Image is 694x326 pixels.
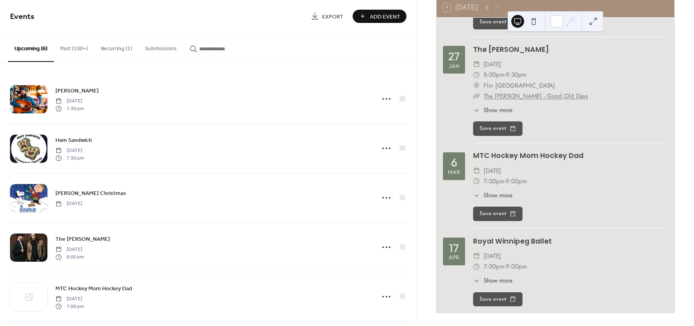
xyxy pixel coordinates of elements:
[55,147,84,154] span: [DATE]
[55,98,84,105] span: [DATE]
[451,157,457,168] div: 6
[305,10,349,23] a: Export
[473,15,523,29] button: Save event
[484,166,501,176] span: [DATE]
[506,176,527,187] span: 9:00pm
[473,166,480,176] div: ​
[55,284,132,293] a: MTC Hockey Mom Hockey Dad
[473,59,480,70] div: ​
[484,276,512,285] span: Show more
[55,253,84,260] span: 8:00 pm
[484,106,512,115] span: Show more
[484,59,501,70] span: [DATE]
[473,176,480,187] div: ​
[55,295,84,303] span: [DATE]
[473,292,523,307] button: Save event
[473,106,480,115] div: ​
[322,12,343,21] span: Export
[353,10,406,23] button: Add Event
[473,276,480,285] div: ​
[473,261,480,272] div: ​
[55,303,84,310] span: 7:00 pm
[473,191,480,200] div: ​
[55,189,126,198] span: [PERSON_NAME] Christmas
[506,70,527,80] span: 9:30pm
[504,176,506,187] span: -
[10,9,35,25] span: Events
[55,285,132,293] span: MTC Hockey Mom Hockey Dad
[55,235,110,244] span: The [PERSON_NAME]
[55,86,99,95] a: [PERSON_NAME]
[484,191,512,200] span: Show more
[449,64,459,69] div: Jan
[484,251,501,261] span: [DATE]
[473,276,512,285] button: ​Show more
[504,261,506,272] span: -
[473,191,512,200] button: ​Show more
[55,136,92,145] span: Ham Sandwich
[473,106,512,115] button: ​Show more
[55,87,99,95] span: [PERSON_NAME]
[54,33,94,61] button: Past (100+)
[448,170,460,175] div: Mar
[55,105,84,112] span: 7:30 pm
[473,45,549,54] a: The [PERSON_NAME]
[55,189,126,198] a: [PERSON_NAME] Christmas
[484,176,504,187] span: 7:00pm
[449,242,459,254] div: 17
[473,121,523,136] button: Save event
[370,12,400,21] span: Add Event
[473,207,523,221] button: Save event
[139,33,183,61] button: Submissions
[55,200,82,207] span: [DATE]
[473,80,480,91] div: ​
[473,251,480,261] div: ​
[55,154,84,162] span: 7:30 pm
[55,234,110,244] a: The [PERSON_NAME]
[8,33,54,62] button: Upcoming (6)
[94,33,139,61] button: Recurring (1)
[449,255,459,260] div: Apr
[473,70,480,80] div: ​
[448,51,459,62] div: 27
[506,261,527,272] span: 9:00pm
[55,135,92,145] a: Ham Sandwich
[55,246,84,253] span: [DATE]
[504,70,506,80] span: -
[484,80,555,91] span: Flin [GEOGRAPHIC_DATA]
[473,150,668,161] div: MTC Hockey Mom Hockey Dad
[484,70,504,80] span: 8:00pm
[473,236,668,246] div: Royal Winnipeg Ballet
[484,92,588,100] a: The [PERSON_NAME] - Good Old Days
[473,91,480,101] div: ​
[484,261,504,272] span: 7:00pm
